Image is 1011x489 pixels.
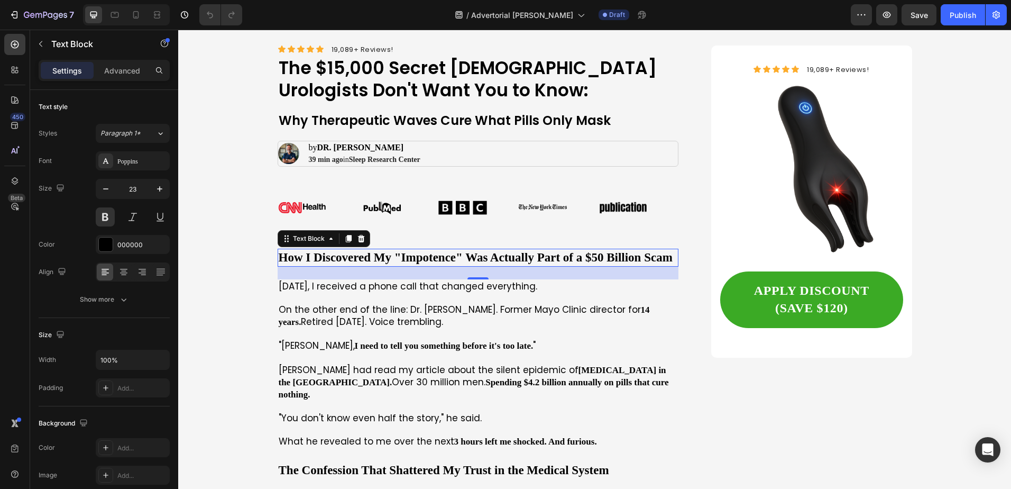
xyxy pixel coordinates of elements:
[51,38,141,50] p: Text Block
[39,416,90,431] div: Background
[941,4,985,25] button: Publish
[100,336,488,358] strong: [MEDICAL_DATA] in the [GEOGRAPHIC_DATA].
[260,165,309,192] img: [object Object]
[100,433,500,449] p: The Confession That Shattered My Trust in the Medical System
[542,47,724,229] img: gempages_580688615500153427-f302852a-952f-4bab-9711-5c68e0bd7333.png
[975,437,1000,463] div: Open Intercom Messenger
[39,182,67,196] div: Size
[177,311,355,321] strong: I need to tell you something before it's too late.
[100,129,141,138] span: Paragraph 1*
[39,240,55,249] div: Color
[117,157,167,166] div: Poppins
[100,383,500,394] p: "You don't know even half the story," he said.
[609,10,625,20] span: Draft
[629,35,691,45] span: 19,089+ Reviews!
[104,65,140,76] p: Advanced
[100,274,500,298] p: On the other end of the line: Dr. [PERSON_NAME]. Former Mayo Clinic director for Retired [DATE]. ...
[39,383,63,393] div: Padding
[471,10,573,21] span: Advertorial [PERSON_NAME]
[39,443,55,452] div: Color
[100,406,500,418] p: What he revealed to me over the next
[39,355,56,365] div: Width
[276,407,419,417] strong: 3 hours left me shocked. And furious.
[560,252,706,288] p: APPLY DISCOUNT (SAVE $120)
[80,294,129,305] div: Show more
[39,102,68,112] div: Text style
[100,220,500,236] p: How I Discovered My "Impotence" Was Actually Part of a $50 Billion Scam
[100,310,500,322] p: "[PERSON_NAME], "
[180,171,228,185] img: [object Object]
[96,124,170,143] button: Paragraph 1*
[39,470,57,480] div: Image
[113,204,149,214] div: Text Block
[10,113,25,121] div: 450
[39,328,67,342] div: Size
[8,194,25,202] div: Beta
[420,168,469,188] img: Alt image
[39,129,57,138] div: Styles
[542,242,724,298] button: <p>APPLY DISCOUNT (SAVE $120)</p>
[117,240,167,250] div: 000000
[4,4,79,25] button: 7
[52,65,82,76] p: Settings
[199,4,242,25] div: Undo/Redo
[39,290,170,309] button: Show more
[100,348,491,370] strong: Spending $4.2 billion annually on pills that cure nothing.
[100,251,500,262] p: [DATE], I received a phone call that changed everything.
[100,334,500,371] p: [PERSON_NAME] had read my article about the silent epidemic of Over 30 million men.
[96,350,169,369] input: Auto
[69,8,74,21] p: 7
[117,471,167,481] div: Add...
[100,275,472,297] strong: 14 years.
[117,384,167,393] div: Add...
[117,443,167,453] div: Add...
[341,175,389,181] img: [object Object]
[950,10,976,21] div: Publish
[466,10,469,21] span: /
[39,156,52,166] div: Font
[911,11,928,20] span: Save
[902,4,936,25] button: Save
[39,265,68,279] div: Align
[178,30,1011,489] iframe: Design area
